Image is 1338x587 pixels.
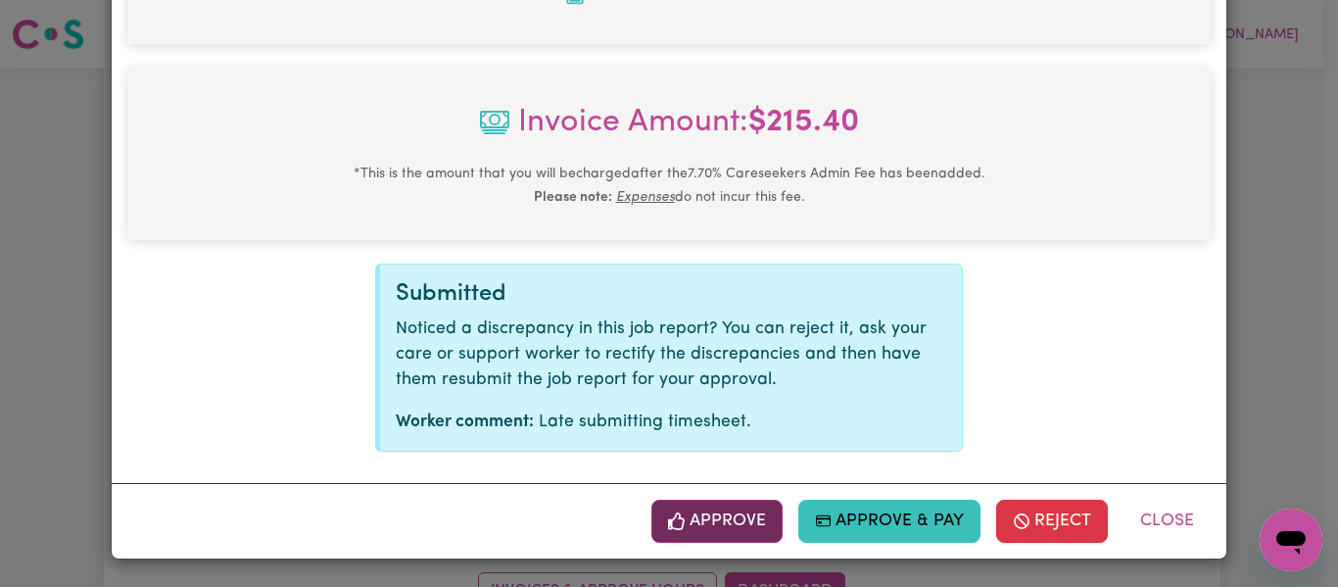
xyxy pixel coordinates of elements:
[798,500,981,543] button: Approve & Pay
[396,410,946,435] p: Late submitting timesheet.
[396,317,946,394] p: Noticed a discrepancy in this job report? You can reject it, ask your care or support worker to r...
[396,282,506,306] span: Submitted
[748,107,859,138] b: $ 215.40
[996,500,1108,543] button: Reject
[396,414,534,430] strong: Worker comment:
[616,190,675,205] u: Expenses
[534,190,612,205] b: Please note:
[1260,509,1322,571] iframe: Button to launch messaging window
[651,500,783,543] button: Approve
[354,167,985,205] small: This is the amount that you will be charged after the 7.70 % Careseekers Admin Fee has been added...
[143,99,1195,162] span: Invoice Amount:
[1123,500,1211,543] button: Close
